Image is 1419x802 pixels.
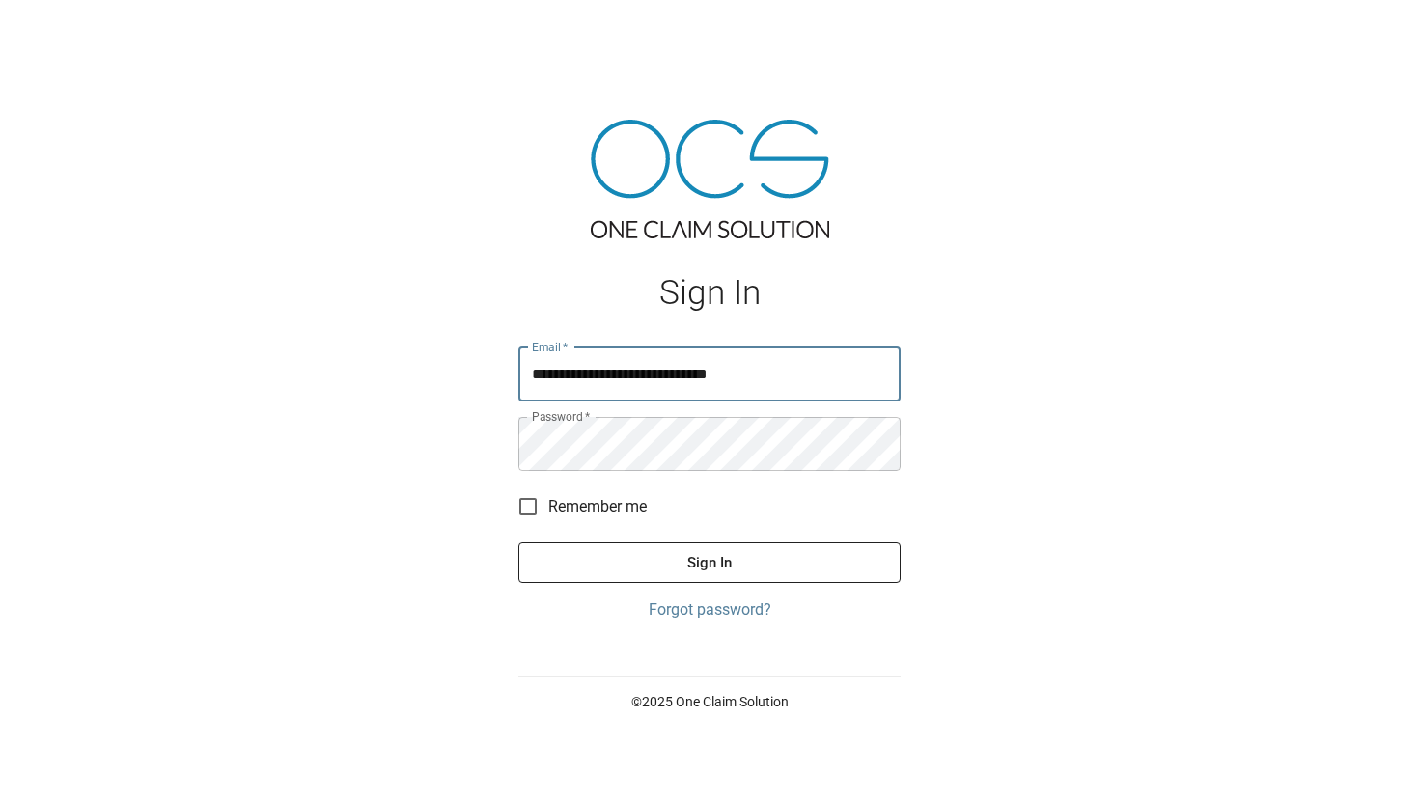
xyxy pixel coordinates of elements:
[591,120,829,238] img: ocs-logo-tra.png
[548,495,647,518] span: Remember me
[518,542,901,583] button: Sign In
[23,12,100,50] img: ocs-logo-white-transparent.png
[518,598,901,622] a: Forgot password?
[518,273,901,313] h1: Sign In
[532,339,569,355] label: Email
[532,408,590,425] label: Password
[518,692,901,711] p: © 2025 One Claim Solution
